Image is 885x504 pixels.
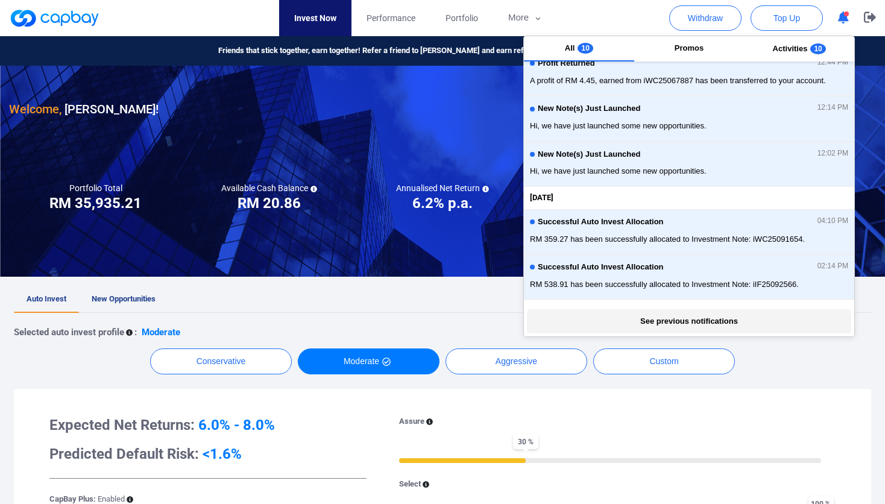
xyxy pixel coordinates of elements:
span: New Note(s) Just Launched [538,150,640,159]
span: Promos [675,43,704,52]
button: Successful Auto Invest Allocation04:10 PMRM 359.27 has been successfully allocated to Investment ... [524,209,854,254]
span: 10 [578,43,593,54]
span: 12:44 PM [817,58,848,67]
span: New Opportunities [92,294,156,303]
button: All10 [524,36,634,61]
span: Activities [773,44,808,53]
span: Top Up [773,12,800,24]
span: Hi, we have just launched some new opportunities. [530,165,848,177]
button: Aggressive [446,348,587,374]
span: Portfolio [446,11,478,25]
button: See previous notifications [527,309,851,333]
h5: Available Cash Balance [221,183,317,194]
span: 04:10 PM [817,217,848,225]
p: Assure [399,415,424,428]
span: RM 359.27 has been successfully allocated to Investment Note: iWC25091654. [530,233,848,245]
span: 10 [810,43,825,54]
h3: 6.2% p.a. [412,194,473,213]
button: Activities10 [744,36,854,61]
p: Selected auto invest profile [14,325,124,339]
h5: Portfolio Total [69,183,122,194]
button: Promos [634,36,745,61]
h3: Predicted Default Risk: [49,444,367,464]
button: Top Up [751,5,823,31]
span: Welcome, [9,102,61,116]
span: RM 538.91 has been successfully allocated to Investment Note: iIF25092566. [530,279,848,291]
span: New Note(s) Just Launched [538,104,640,113]
span: 12:14 PM [817,104,848,112]
h3: RM 35,935.21 [49,194,142,213]
span: Friends that stick together, earn together! Refer a friend to [PERSON_NAME] and earn referral rew... [218,45,590,57]
h3: Expected Net Returns: [49,415,367,435]
h5: Annualised Net Return [396,183,489,194]
span: 30 % [513,434,538,449]
button: New Note(s) Just Launched12:02 PMHi, we have just launched some new opportunities. [524,142,854,187]
span: Enabled [98,494,125,503]
button: Custom [593,348,735,374]
button: Withdraw [669,5,742,31]
button: Successful Auto Invest Allocation02:14 PMRM 538.91 has been successfully allocated to Investment ... [524,254,854,300]
span: A profit of RM 4.45, earned from iWC25067887 has been transferred to your account. [530,75,848,87]
span: Successful Auto Invest Allocation [538,218,664,227]
button: Profit Returned12:44 PMA profit of RM 4.45, earned from iWC25067887 has been transferred to your ... [524,51,854,96]
span: 12:02 PM [817,150,848,158]
span: Auto Invest [27,294,66,303]
span: Profit Returned [538,59,595,68]
h3: [PERSON_NAME] ! [9,99,159,119]
span: All [565,43,575,52]
span: <1.6% [203,446,242,462]
button: Conservative [150,348,292,374]
button: New Note(s) Just Launched12:14 PMHi, we have just launched some new opportunities. [524,96,854,141]
p: Select [399,478,421,491]
button: Moderate [298,348,439,374]
p: : [134,325,137,339]
span: Hi, we have just launched some new opportunities. [530,120,848,132]
span: Successful Auto Invest Allocation [538,263,664,272]
span: [DATE] [530,192,553,204]
span: 6.0% - 8.0% [198,417,275,433]
span: Performance [367,11,415,25]
p: Moderate [142,325,180,339]
span: 02:14 PM [817,262,848,271]
h3: RM 20.86 [238,194,301,213]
